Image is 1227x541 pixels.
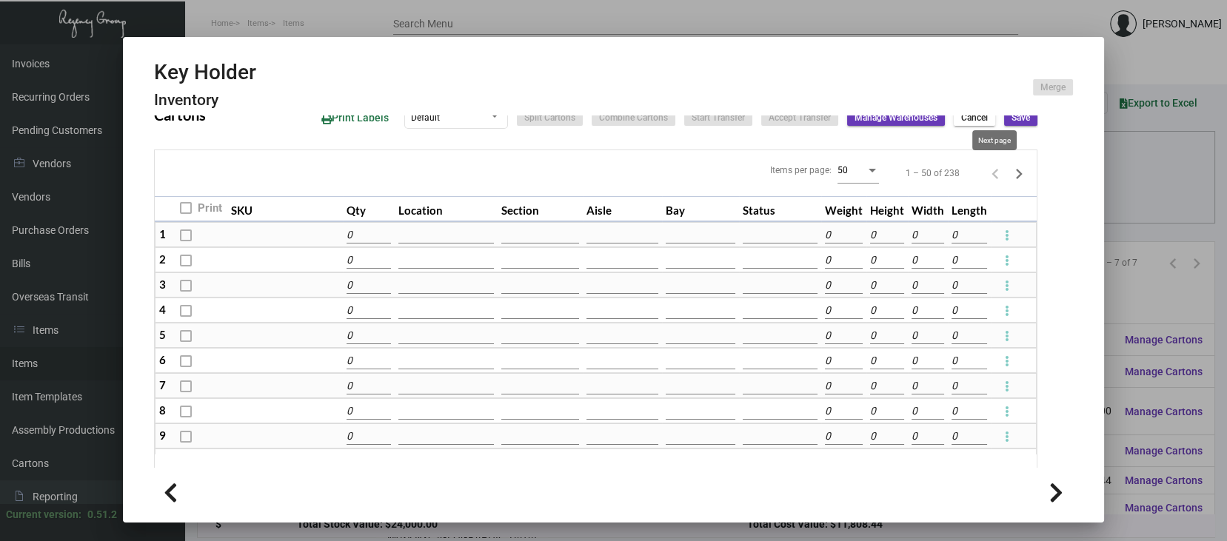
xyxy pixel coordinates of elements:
[1012,112,1030,124] span: Save
[227,196,343,222] th: SKU
[87,507,117,522] div: 0.51.2
[866,196,908,222] th: Height
[159,378,166,392] span: 7
[395,196,498,222] th: Location
[159,403,166,417] span: 8
[770,164,832,177] div: Items per page:
[948,196,991,222] th: Length
[343,196,395,222] th: Qty
[769,112,831,124] span: Accept Transfer
[321,112,389,124] span: Print Labels
[498,196,583,222] th: Section
[154,91,256,110] h4: Inventory
[906,167,960,180] div: 1 – 50 of 238
[159,303,166,316] span: 4
[821,196,866,222] th: Weight
[599,112,668,124] span: Combine Cartons
[154,106,206,124] h2: Cartons
[310,104,401,132] button: Print Labels
[972,130,1017,150] div: Next page
[159,252,166,266] span: 2
[1004,110,1037,126] button: Save
[154,60,256,85] h2: Key Holder
[837,164,879,176] mat-select: Items per page:
[159,227,166,241] span: 1
[1007,161,1031,185] button: Next page
[1033,79,1073,95] button: Merge
[411,112,440,123] span: Default
[961,112,988,124] span: Cancel
[159,353,166,366] span: 6
[684,110,752,126] button: Start Transfer
[159,328,166,341] span: 5
[739,196,822,222] th: Status
[159,278,166,291] span: 3
[1040,81,1066,94] span: Merge
[198,199,222,217] span: Print
[908,196,948,222] th: Width
[159,429,166,442] span: 9
[837,165,848,175] span: 50
[761,110,838,126] button: Accept Transfer
[524,112,575,124] span: Split Cartons
[583,196,662,222] th: Aisle
[855,112,937,124] span: Manage Warehouses
[592,110,675,126] button: Combine Cartons
[954,110,995,126] button: Cancel
[692,112,745,124] span: Start Transfer
[662,196,739,222] th: Bay
[847,110,945,126] button: Manage Warehouses
[517,110,583,126] button: Split Cartons
[983,161,1007,185] button: Previous page
[6,507,81,522] div: Current version:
